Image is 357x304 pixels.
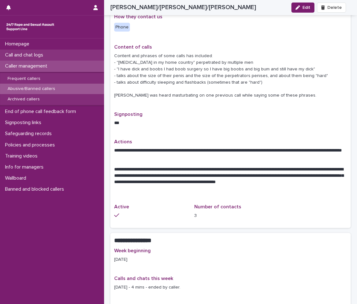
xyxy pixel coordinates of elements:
[327,5,342,10] span: Delete
[3,86,60,92] p: Abusive/Banned callers
[114,45,152,50] span: Content of calls
[3,120,46,126] p: Signposting links
[291,3,314,13] button: Edit
[3,142,60,148] p: Policies and processes
[3,63,52,69] p: Caller management
[3,175,31,181] p: Wallboard
[114,248,151,253] span: Week beginning
[194,204,241,209] span: Number of contacts
[3,97,45,102] p: Archived callers
[114,23,130,32] div: Phone
[114,256,187,263] p: [DATE]
[110,4,256,11] h2: [PERSON_NAME]/[PERSON_NAME]/[PERSON_NAME]
[3,52,48,58] p: Call and chat logs
[194,212,267,219] p: 3
[114,14,162,19] span: How they contact us
[114,284,347,291] p: [DATE] - 4 mins - ended by caller.
[3,153,43,159] p: Training videos
[114,139,132,144] span: Actions
[3,76,45,81] p: Frequent callers
[114,53,347,99] p: Content and phrases of some calls has included: - "[MEDICAL_DATA] in my home country" perpetrated...
[302,5,310,10] span: Edit
[114,276,173,281] span: Calls and chats this week
[317,3,346,13] button: Delete
[114,112,143,117] span: Signposting
[3,131,57,137] p: Safeguarding records
[3,164,49,170] p: Info for managers
[114,204,129,209] span: Active
[3,41,34,47] p: Homepage
[3,186,69,192] p: Banned and blocked callers
[5,21,56,33] img: rhQMoQhaT3yELyF149Cw
[3,109,81,115] p: End of phone call feedback form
